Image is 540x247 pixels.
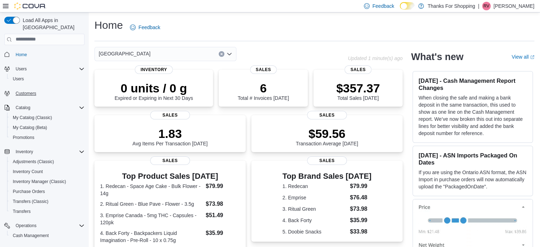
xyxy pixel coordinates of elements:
dd: $73.98 [206,200,240,208]
span: Feedback [138,24,160,31]
div: Transaction Average [DATE] [296,127,358,146]
span: Feedback [372,2,394,10]
div: Expired or Expiring in Next 30 Days [115,81,193,101]
span: Customers [13,89,84,98]
div: Total # Invoices [DATE] [238,81,289,101]
a: Inventory Count [10,167,46,176]
span: Transfers [13,209,31,214]
dd: $76.48 [350,193,372,202]
p: [PERSON_NAME] [493,2,534,10]
span: Operations [13,221,84,230]
p: $59.56 [296,127,358,141]
button: Inventory [13,147,36,156]
span: Sales [307,156,347,165]
span: Users [13,65,84,73]
span: Inventory Manager (Classic) [10,177,84,186]
button: Catalog [13,103,33,112]
span: Sales [250,65,277,74]
dt: 4. Back Forty [283,217,347,224]
span: Promotions [10,133,84,142]
a: Transfers (Classic) [10,197,51,206]
span: Operations [16,223,37,229]
span: My Catalog (Classic) [10,113,84,122]
span: My Catalog (Beta) [10,123,84,132]
dd: $79.99 [350,182,372,190]
button: Users [13,65,29,73]
button: Operations [13,221,39,230]
span: Load All Apps in [GEOGRAPHIC_DATA] [20,17,84,31]
span: Inventory Manager (Classic) [13,179,66,184]
p: 1.83 [132,127,208,141]
dt: 3. Ritual Green [283,205,347,213]
button: Cash Management [7,231,87,241]
button: Inventory [1,147,87,157]
dt: 1. Redecan - Space Age Cake - Bulk Flower - 14g [100,183,203,197]
p: $357.37 [336,81,380,95]
button: Catalog [1,103,87,113]
dd: $51.49 [206,211,240,220]
p: | [478,2,479,10]
button: Transfers (Classic) [7,197,87,206]
span: RV [484,2,489,10]
span: Purchase Orders [13,189,45,194]
button: My Catalog (Beta) [7,123,87,133]
button: Inventory Manager (Classic) [7,177,87,187]
svg: External link [530,55,534,59]
span: Transfers (Classic) [13,199,48,204]
button: Inventory Count [7,167,87,177]
h2: What's new [411,51,463,63]
dt: 2. Ritual Green - Blue Pave - Flower - 3.5g [100,200,203,208]
a: Adjustments (Classic) [10,157,57,166]
dd: $73.98 [350,205,372,213]
span: Adjustments (Classic) [13,159,54,165]
h3: Top Product Sales [DATE] [100,172,240,181]
span: Transfers (Classic) [10,197,84,206]
span: My Catalog (Classic) [13,115,52,120]
button: Clear input [219,51,224,57]
a: View allExternal link [512,54,534,60]
span: Adjustments (Classic) [10,157,84,166]
span: Catalog [16,105,30,111]
button: Transfers [7,206,87,216]
span: Sales [150,111,190,119]
a: Home [13,50,30,59]
span: Inventory [16,149,33,155]
dd: $79.99 [206,182,240,190]
dt: 2. Emprise [283,194,347,201]
input: Dark Mode [400,2,415,10]
dt: 3. Emprise Canada - 5mg THC - Capsules - 120pk [100,212,203,226]
span: Sales [307,111,347,119]
button: Customers [1,88,87,98]
button: Purchase Orders [7,187,87,197]
a: Customers [13,89,39,98]
div: Total Sales [DATE] [336,81,380,101]
dd: $35.99 [350,216,372,225]
button: Users [7,74,87,84]
p: When closing the safe and making a bank deposit in the same transaction, this used to show as one... [419,94,527,137]
dd: $33.98 [350,227,372,236]
p: 0 units / 0 g [115,81,193,95]
span: Users [16,66,27,72]
button: Open list of options [227,51,232,57]
a: Users [10,75,27,83]
p: Updated 1 minute(s) ago [348,55,403,61]
span: [GEOGRAPHIC_DATA] [99,49,151,58]
a: Inventory Manager (Classic) [10,177,69,186]
h3: [DATE] - ASN Imports Packaged On Dates [419,152,527,166]
a: Transfers [10,207,33,216]
span: Inventory [135,65,173,74]
button: My Catalog (Classic) [7,113,87,123]
span: Cash Management [10,231,84,240]
span: Users [10,75,84,83]
span: Inventory [13,147,84,156]
span: Sales [345,65,371,74]
h1: Home [94,18,123,32]
h3: [DATE] - Cash Management Report Changes [419,77,527,91]
div: Avg Items Per Transaction [DATE] [132,127,208,146]
a: Promotions [10,133,37,142]
a: My Catalog (Classic) [10,113,55,122]
p: 6 [238,81,289,95]
div: Rachelle Van Schijndel [482,2,491,10]
span: Home [13,50,84,59]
